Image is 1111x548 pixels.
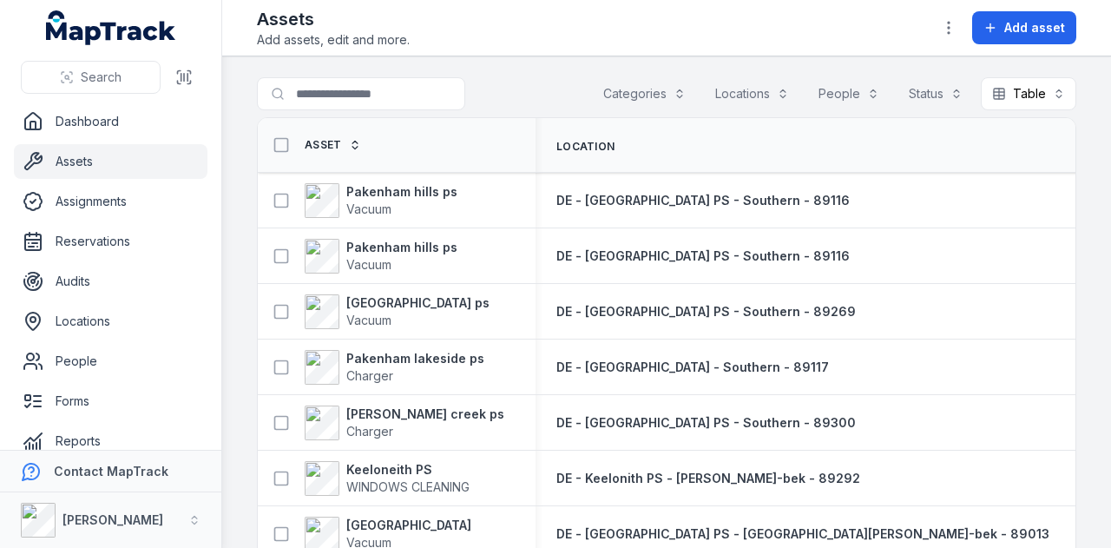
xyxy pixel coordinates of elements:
[54,464,168,479] strong: Contact MapTrack
[556,193,850,208] span: DE - [GEOGRAPHIC_DATA] PS - Southern - 89116
[556,471,860,485] span: DE - Keelonith PS - [PERSON_NAME]-bek - 89292
[346,183,457,201] strong: Pakenham hills ps
[46,10,176,45] a: MapTrack
[346,461,470,479] strong: Keeloneith PS
[346,479,470,494] span: WINDOWS CLEANING
[1004,19,1065,36] span: Add asset
[14,304,207,339] a: Locations
[556,414,856,432] a: DE - [GEOGRAPHIC_DATA] PS - Southern - 89300
[556,248,850,263] span: DE - [GEOGRAPHIC_DATA] PS - Southern - 89116
[556,192,850,209] a: DE - [GEOGRAPHIC_DATA] PS - Southern - 89116
[21,61,161,94] button: Search
[592,77,697,110] button: Categories
[257,7,410,31] h2: Assets
[346,313,391,327] span: Vacuum
[346,294,490,312] strong: [GEOGRAPHIC_DATA] ps
[807,77,891,110] button: People
[346,201,391,216] span: Vacuum
[305,294,490,329] a: [GEOGRAPHIC_DATA] psVacuum
[346,239,457,256] strong: Pakenham hills ps
[972,11,1076,44] button: Add asset
[14,144,207,179] a: Assets
[346,368,393,383] span: Charger
[556,359,829,376] a: DE - [GEOGRAPHIC_DATA] - Southern - 89117
[556,470,860,487] a: DE - Keelonith PS - [PERSON_NAME]-bek - 89292
[305,461,470,496] a: Keeloneith PSWINDOWS CLEANING
[257,31,410,49] span: Add assets, edit and more.
[346,517,471,534] strong: [GEOGRAPHIC_DATA]
[14,224,207,259] a: Reservations
[556,360,829,374] span: DE - [GEOGRAPHIC_DATA] - Southern - 89117
[305,239,457,274] a: Pakenham hills psVacuum
[14,344,207,379] a: People
[556,525,1049,543] a: DE - [GEOGRAPHIC_DATA] PS - [GEOGRAPHIC_DATA][PERSON_NAME]-bek - 89013
[556,526,1049,541] span: DE - [GEOGRAPHIC_DATA] PS - [GEOGRAPHIC_DATA][PERSON_NAME]-bek - 89013
[897,77,974,110] button: Status
[556,304,856,319] span: DE - [GEOGRAPHIC_DATA] PS - Southern - 89269
[305,138,361,152] a: Asset
[62,512,163,527] strong: [PERSON_NAME]
[556,303,856,320] a: DE - [GEOGRAPHIC_DATA] PS - Southern - 89269
[305,406,504,440] a: [PERSON_NAME] creek psCharger
[305,350,484,385] a: Pakenham lakeside psCharger
[704,77,800,110] button: Locations
[81,69,122,86] span: Search
[556,140,615,154] span: Location
[14,264,207,299] a: Audits
[14,424,207,459] a: Reports
[14,104,207,139] a: Dashboard
[981,77,1076,110] button: Table
[346,406,504,423] strong: [PERSON_NAME] creek ps
[556,415,856,430] span: DE - [GEOGRAPHIC_DATA] PS - Southern - 89300
[346,257,391,272] span: Vacuum
[305,183,457,218] a: Pakenham hills psVacuum
[346,350,484,367] strong: Pakenham lakeside ps
[14,184,207,219] a: Assignments
[346,424,393,439] span: Charger
[556,248,850,265] a: DE - [GEOGRAPHIC_DATA] PS - Southern - 89116
[305,138,342,152] span: Asset
[14,384,207,419] a: Forms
